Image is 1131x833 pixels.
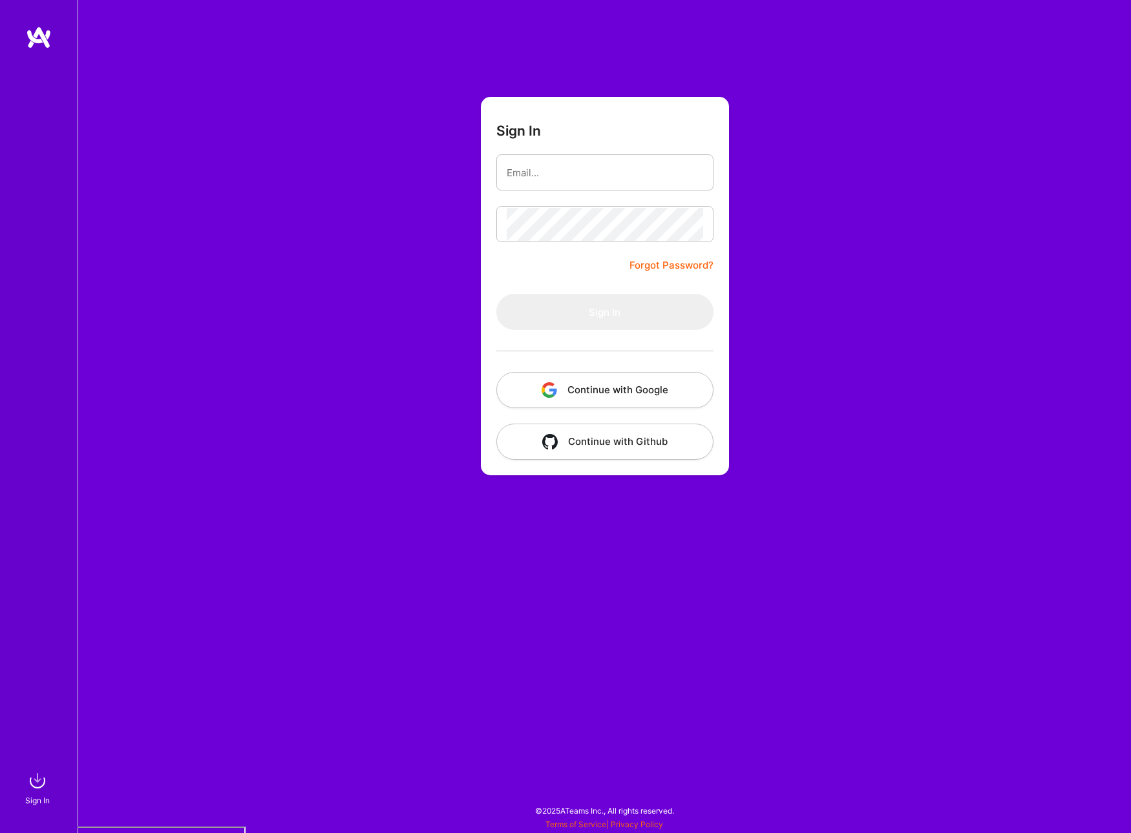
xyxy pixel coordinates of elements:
[542,434,558,449] img: icon
[496,294,713,330] button: Sign In
[545,819,663,829] span: |
[27,768,50,807] a: sign inSign In
[25,794,50,807] div: Sign In
[496,424,713,460] button: Continue with Github
[629,258,713,273] a: Forgot Password?
[545,819,606,829] a: Terms of Service
[26,26,52,49] img: logo
[496,372,713,408] button: Continue with Google
[611,819,663,829] a: Privacy Policy
[496,123,541,139] h3: Sign In
[25,768,50,794] img: sign in
[542,382,557,398] img: icon
[507,156,703,189] input: Email...
[78,794,1131,827] div: © 2025 ATeams Inc., All rights reserved.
